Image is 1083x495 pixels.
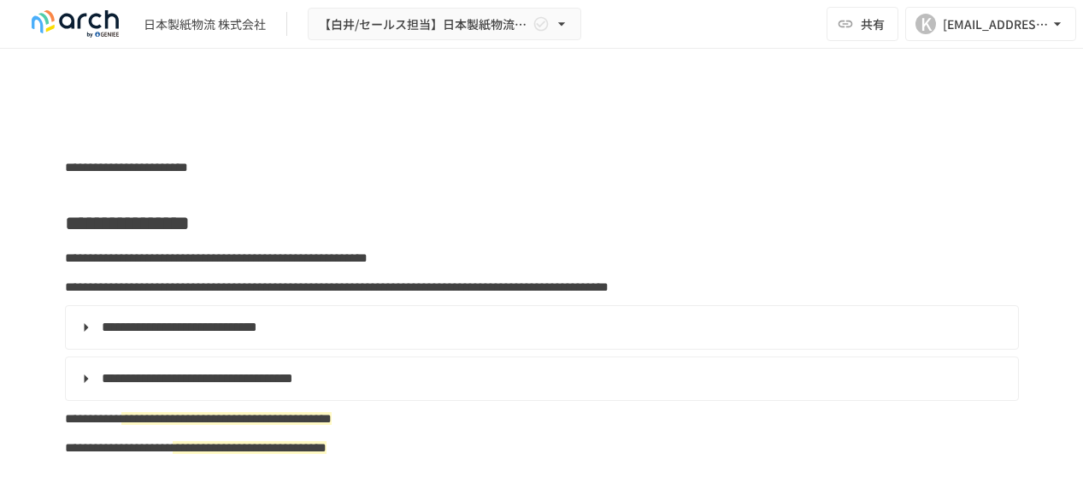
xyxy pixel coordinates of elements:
span: 共有 [861,15,885,33]
button: 【白井/セールス担当】日本製紙物流株式会社様_初期設定サポート [308,8,581,41]
div: K [915,14,936,34]
div: [EMAIL_ADDRESS][DOMAIN_NAME] [943,14,1049,35]
div: 日本製紙物流 株式会社 [144,15,266,33]
button: K[EMAIL_ADDRESS][DOMAIN_NAME] [905,7,1076,41]
button: 共有 [827,7,898,41]
span: 【白井/セールス担当】日本製紙物流株式会社様_初期設定サポート [319,14,529,35]
img: logo-default@2x-9cf2c760.svg [21,10,130,38]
